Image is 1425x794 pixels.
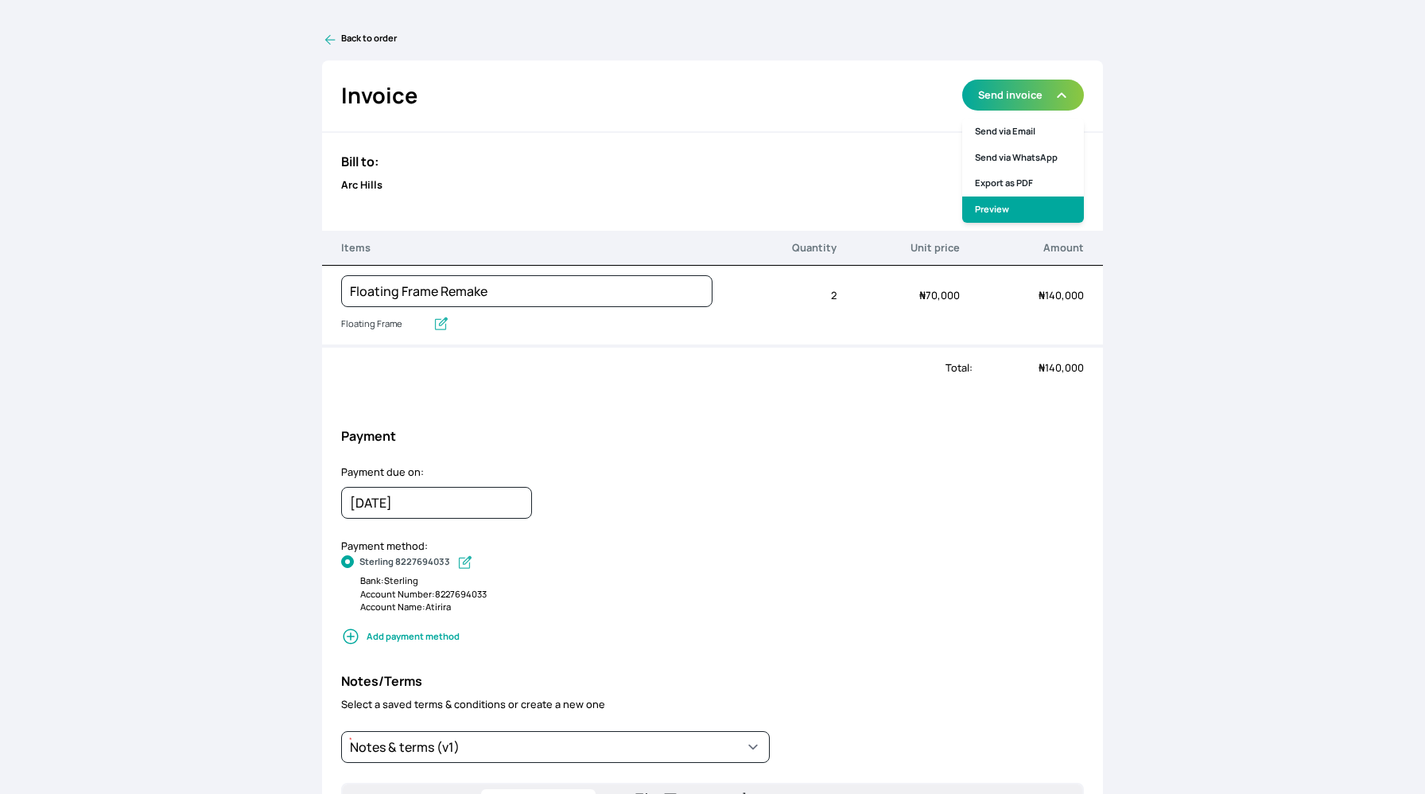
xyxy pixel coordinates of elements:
[341,426,1083,446] h3: Payment
[341,627,1083,646] span: Add payment method
[962,119,1084,145] a: Send via Email
[341,539,428,553] label: Payment method:
[1039,288,1084,302] span: 140,000
[359,555,450,571] b: Sterling 8227694033
[341,697,1083,712] p: Select a saved terms & conditions or create a new one
[322,32,1102,48] a: Back to order
[1039,288,1045,302] span: ₦
[919,288,960,302] span: 70,000
[962,145,1084,171] a: Send via WhatsApp
[960,240,1084,255] p: Amount
[360,574,1083,588] div: Bank: Sterling
[341,671,1083,691] h3: Notes/Terms
[341,80,417,112] h2: Invoice
[919,288,926,302] span: ₦
[962,170,1084,197] a: Export as PDF
[962,197,1084,223] a: Preview
[341,314,426,335] input: Add description
[341,152,1083,171] h3: Bill to:
[1039,360,1045,375] span: ₦
[360,588,1083,601] div: Account Number: 8227694033
[360,601,1083,614] div: Account Name: Atirira
[837,240,961,255] p: Unit price
[341,240,712,255] p: Items
[712,278,837,313] div: 2
[322,360,973,376] div: Total:
[1039,360,1084,375] span: 140,000
[962,80,1084,111] button: Send invoice
[341,177,382,192] b: Arc Hills
[341,465,424,479] label: Payment due on:
[712,240,837,255] p: Quantity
